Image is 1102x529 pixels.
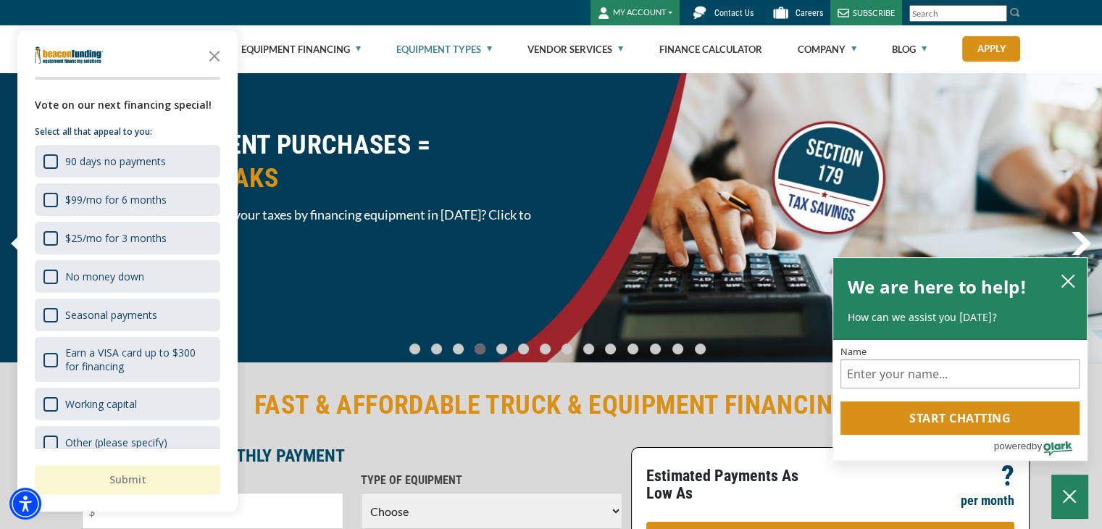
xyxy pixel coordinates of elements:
[527,26,623,72] a: Vendor Services
[17,30,238,512] div: Survey
[65,231,167,245] div: $25/mo for 3 months
[840,347,1080,357] label: Name
[35,125,220,139] p: Select all that appeal to you:
[624,343,642,355] a: Go To Slide 10
[796,8,823,18] span: Careers
[659,26,761,72] a: Finance Calculator
[840,401,1080,435] button: Start chatting
[646,343,664,355] a: Go To Slide 11
[35,145,220,178] div: 90 days no payments
[65,346,212,373] div: Earn a VISA card up to $300 for financing
[65,193,167,207] div: $99/mo for 6 months
[493,343,511,355] a: Go To Slide 4
[559,343,576,355] a: Go To Slide 7
[515,343,533,355] a: Go To Slide 5
[580,343,598,355] a: Go To Slide 8
[848,272,1027,301] h2: We are here to help!
[35,337,220,382] div: Earn a VISA card up to $300 for financing
[962,36,1020,62] a: Apply
[961,492,1014,509] p: per month
[909,5,1007,22] input: Search
[11,232,30,255] img: Left Navigator
[82,388,1021,422] h2: FAST & AFFORDABLE TRUCK & EQUIPMENT FINANCING
[840,359,1080,388] input: Name
[200,41,229,70] button: Close the survey
[82,447,622,465] p: ESTIMATE YOUR MONTHLY PAYMENT
[65,436,167,449] div: Other (please specify)
[396,26,492,72] a: Equipment Types
[1001,467,1014,485] p: ?
[35,260,220,293] div: No money down
[241,26,361,72] a: Equipment Financing
[798,26,856,72] a: Company
[65,308,157,322] div: Seasonal payments
[82,162,543,195] span: 2025 TAX BREAKS
[35,465,220,494] button: Submit
[1056,270,1080,291] button: close chatbox
[537,343,554,355] a: Go To Slide 6
[993,436,1087,460] a: Powered by Olark - open in a new tab
[65,397,137,411] div: Working capital
[82,128,543,195] h2: 2025 EQUIPMENT PURCHASES =
[1009,7,1021,18] img: Search
[35,388,220,420] div: Working capital
[82,25,211,72] img: Beacon Funding Corporation logo
[450,343,467,355] a: Go To Slide 2
[65,154,166,168] div: 90 days no payments
[35,97,220,113] div: Vote on our next financing special!
[9,488,41,520] div: Accessibility Menu
[35,299,220,331] div: Seasonal payments
[832,257,1088,462] div: olark chatbox
[646,467,822,502] p: Estimated Payments As Low As
[1071,232,1091,255] a: next
[472,343,489,355] a: Go To Slide 3
[669,343,687,355] a: Go To Slide 12
[82,206,543,242] span: How much can you save on your taxes by financing equipment in [DATE]? Click to get your estimate!
[361,472,622,489] p: TYPE OF EQUIPMENT
[35,46,103,64] img: Company logo
[1071,232,1091,255] img: Right Navigator
[406,343,424,355] a: Go To Slide 0
[892,26,927,72] a: Blog
[428,343,446,355] a: Go To Slide 1
[993,437,1031,455] span: powered
[714,8,754,18] span: Contact Us
[1051,475,1088,518] button: Close Chatbox
[11,232,30,255] a: previous
[992,8,1003,20] a: Clear search text
[1032,437,1042,455] span: by
[65,270,144,283] div: No money down
[691,343,709,355] a: Go To Slide 13
[35,426,220,459] div: Other (please specify)
[35,222,220,254] div: $25/mo for 3 months
[848,310,1072,325] p: How can we assist you [DATE]?
[35,183,220,216] div: $99/mo for 6 months
[602,343,619,355] a: Go To Slide 9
